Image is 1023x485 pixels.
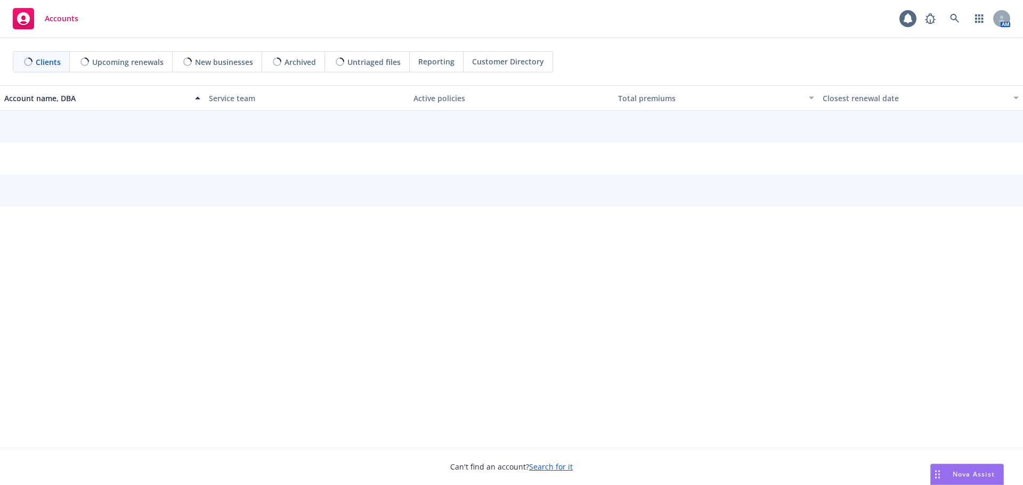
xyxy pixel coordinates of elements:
span: Nova Assist [953,470,995,479]
a: Search [944,8,965,29]
a: Report a Bug [920,8,941,29]
span: Customer Directory [472,56,544,67]
span: Accounts [45,14,78,23]
button: Nova Assist [930,464,1004,485]
div: Closest renewal date [823,93,1007,104]
a: Accounts [9,4,83,34]
div: Active policies [413,93,610,104]
div: Total premiums [618,93,802,104]
div: Account name, DBA [4,93,189,104]
button: Total premiums [614,85,818,111]
span: Archived [285,56,316,68]
button: Active policies [409,85,614,111]
span: Upcoming renewals [92,56,164,68]
div: Drag to move [931,464,944,484]
span: New businesses [195,56,253,68]
button: Service team [205,85,409,111]
a: Search for it [529,462,573,472]
span: Reporting [418,56,454,67]
span: Can't find an account? [450,461,573,472]
span: Untriaged files [347,56,401,68]
div: Service team [209,93,405,104]
a: Switch app [969,8,990,29]
span: Clients [36,56,61,68]
button: Closest renewal date [818,85,1023,111]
